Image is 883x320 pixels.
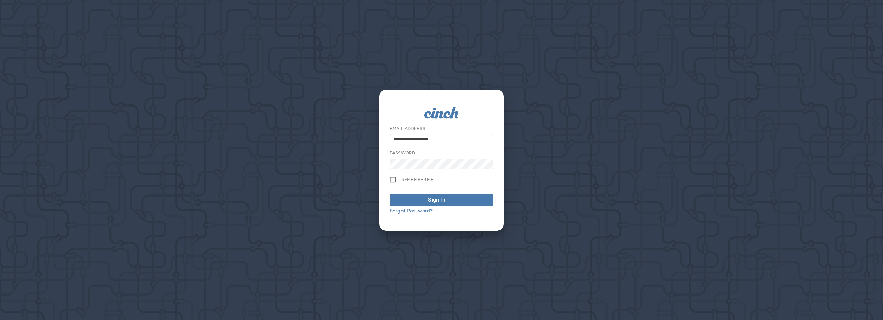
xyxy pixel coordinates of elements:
[390,150,415,156] label: Password
[390,126,425,131] label: Email Address
[390,194,493,206] button: Sign In
[428,196,445,204] div: Sign In
[390,208,433,214] a: Forgot Password?
[401,177,434,182] span: Remember me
